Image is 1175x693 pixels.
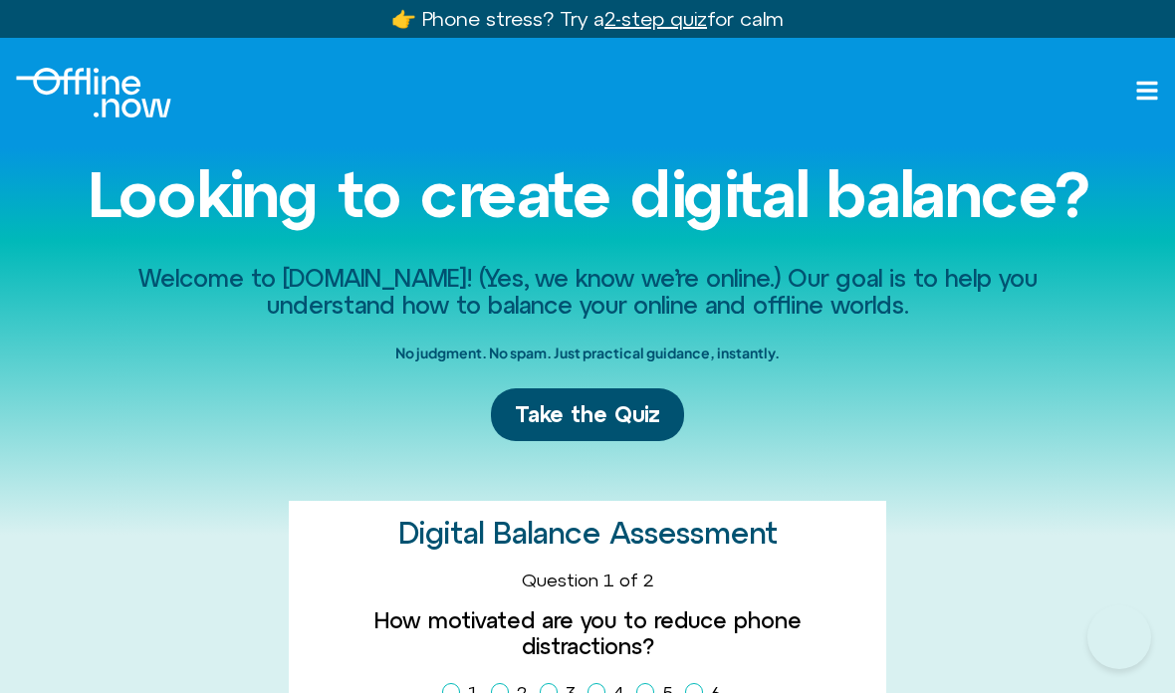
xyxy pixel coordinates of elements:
a: Open menu [1135,79,1159,103]
u: 2-step quiz [604,7,707,30]
h1: Looking to create digital balance? [78,159,1097,229]
a: Take the Quiz [491,388,684,441]
img: offline.now [16,68,171,117]
div: Logo [16,68,171,117]
span: Take the Quiz [515,400,660,429]
a: 👉 Phone stress? Try a2-step quizfor calm [391,7,784,30]
iframe: Botpress [1087,605,1151,669]
h2: No judgment. No spam. Just practical guidance, instantly. [395,338,780,368]
h2: Welcome to [DOMAIN_NAME]! (Yes, we know we’re online.) Our goal is to help you understand how to ... [78,265,1097,318]
h2: Digital Balance Assessment [398,517,778,550]
div: Question 1 of 2 [305,570,870,591]
label: How motivated are you to reduce phone distractions? [305,607,870,660]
